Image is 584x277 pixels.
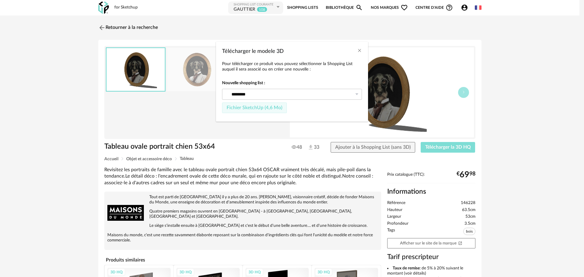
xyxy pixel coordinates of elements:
[216,42,368,122] div: Télécharger le modele 3D
[222,61,362,72] p: Pour télécharger ce produit vous pouvez sélectionner la Shopping List auquel il sera associé ou e...
[357,48,362,54] button: Close
[222,49,284,54] span: Télécharger le modele 3D
[227,105,282,110] span: Fichier SketchUp (4,6 Mo)
[222,102,287,113] button: Fichier SketchUp (4,6 Mo)
[222,80,362,86] strong: Nouvelle shopping list :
